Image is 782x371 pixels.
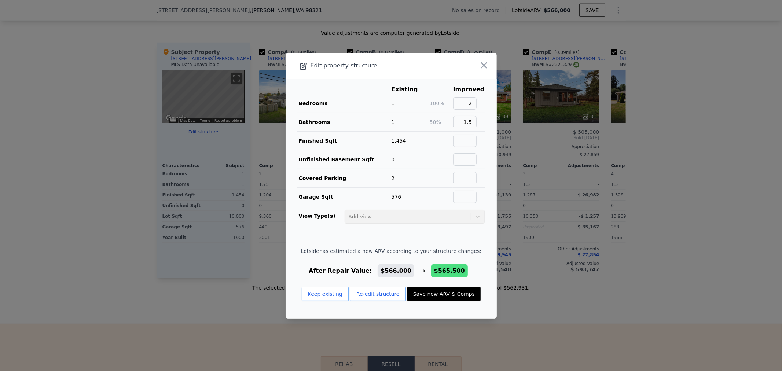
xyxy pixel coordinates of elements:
span: 100% [430,100,444,106]
td: Unfinished Basement Sqft [297,150,391,169]
span: 0 [392,157,395,162]
button: Save new ARV & Comps [407,287,481,301]
button: Re-edit structure [350,287,406,301]
td: View Type(s) [297,206,344,224]
td: Finished Sqft [297,131,391,150]
span: $565,500 [434,267,465,274]
div: Edit property structure [286,60,455,71]
td: Bedrooms [297,94,391,113]
span: 2 [392,175,395,181]
span: 1,454 [392,138,406,144]
div: After Repair Value: → [301,267,481,275]
span: 1 [392,119,395,125]
button: Keep existing [302,287,349,301]
span: Lotside has estimated a new ARV according to your structure changes: [301,247,481,255]
span: 50% [430,119,441,125]
span: 576 [392,194,401,200]
td: Garage Sqft [297,187,391,206]
span: $566,000 [381,267,411,274]
td: Covered Parking [297,169,391,187]
td: Bathrooms [297,113,391,131]
span: 1 [392,100,395,106]
th: Improved [453,85,485,94]
th: Existing [391,85,429,94]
